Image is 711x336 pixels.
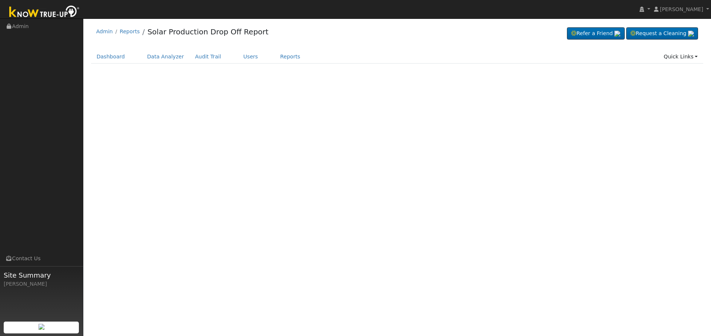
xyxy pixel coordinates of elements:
img: retrieve [614,31,620,37]
a: Admin [96,28,113,34]
a: Quick Links [658,50,703,64]
img: retrieve [39,324,44,330]
img: Know True-Up [6,4,83,21]
a: Reports [275,50,306,64]
a: Refer a Friend [567,27,625,40]
a: Reports [120,28,140,34]
div: [PERSON_NAME] [4,280,79,288]
img: retrieve [688,31,694,37]
span: Site Summary [4,270,79,280]
a: Solar Production Drop Off Report [147,27,268,36]
a: Users [238,50,264,64]
a: Audit Trail [190,50,227,64]
a: Data Analyzer [141,50,190,64]
span: [PERSON_NAME] [660,6,703,12]
a: Request a Cleaning [626,27,698,40]
a: Dashboard [91,50,131,64]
